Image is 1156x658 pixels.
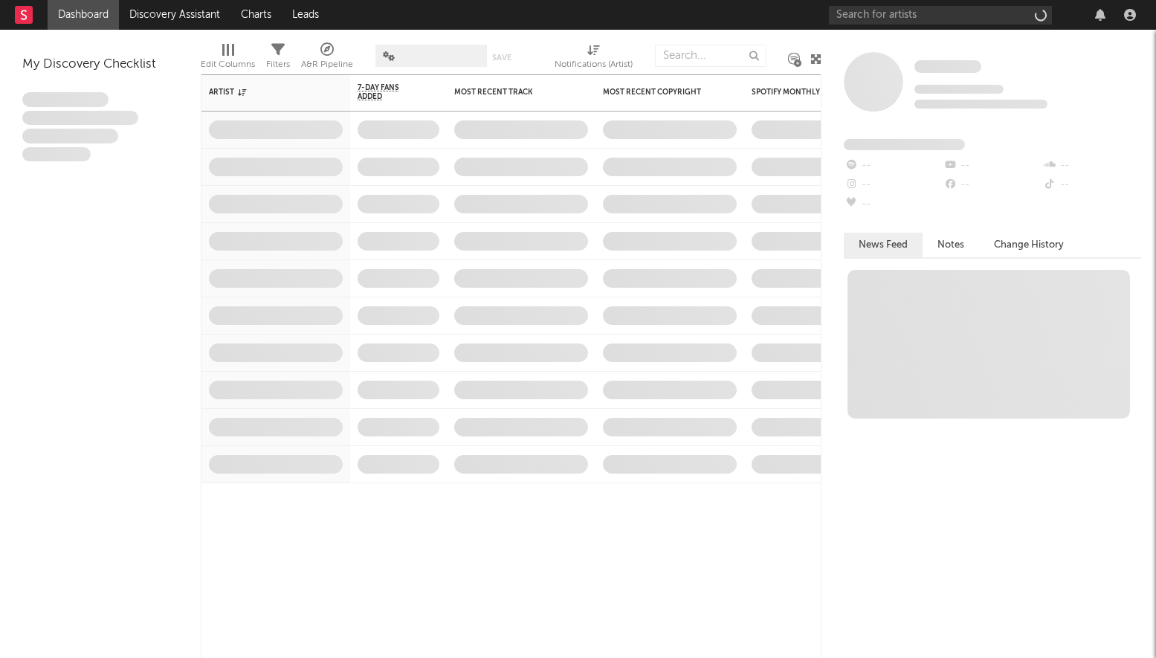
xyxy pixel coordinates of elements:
span: Fans Added by Platform [844,139,965,150]
button: News Feed [844,233,923,257]
span: Tracking Since: [DATE] [914,85,1004,94]
span: Praesent ac interdum [22,129,118,143]
div: A&R Pipeline [301,56,353,74]
div: -- [844,195,943,214]
span: Integer aliquet in purus et [22,111,138,126]
div: Filters [266,56,290,74]
span: 0 fans last week [914,100,1047,109]
span: Lorem ipsum dolor [22,92,109,107]
div: -- [943,156,1042,175]
button: Save [492,54,511,62]
div: Filters [266,37,290,80]
div: -- [844,175,943,195]
span: Aliquam viverra [22,147,91,162]
div: Edit Columns [201,37,255,80]
a: Some Artist [914,59,981,74]
input: Search for artists [829,6,1052,25]
div: -- [844,156,943,175]
span: Some Artist [914,60,981,73]
div: Notifications (Artist) [555,56,633,74]
div: Spotify Monthly Listeners [752,88,863,97]
input: Search... [655,45,766,67]
div: Notifications (Artist) [555,37,633,80]
div: A&R Pipeline [301,37,353,80]
div: Most Recent Copyright [603,88,714,97]
div: Artist [209,88,320,97]
button: Change History [979,233,1079,257]
button: Notes [923,233,979,257]
span: 7-Day Fans Added [358,83,417,101]
div: Most Recent Track [454,88,566,97]
div: -- [943,175,1042,195]
div: -- [1042,175,1141,195]
div: Edit Columns [201,56,255,74]
div: My Discovery Checklist [22,56,178,74]
div: -- [1042,156,1141,175]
